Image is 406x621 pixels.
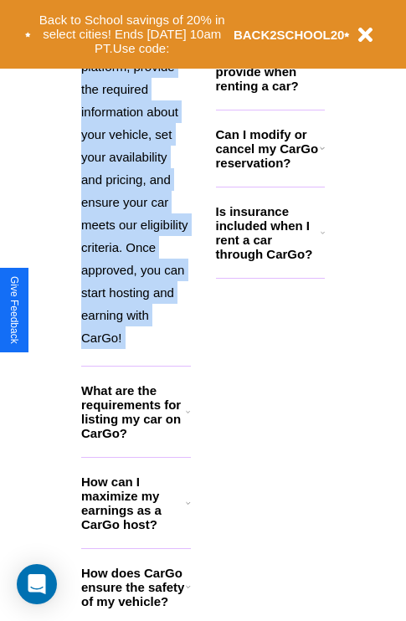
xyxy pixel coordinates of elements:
[81,566,186,608] h3: How does CarGo ensure the safety of my vehicle?
[81,383,186,440] h3: What are the requirements for listing my car on CarGo?
[216,204,321,261] h3: Is insurance included when I rent a car through CarGo?
[234,28,345,42] b: BACK2SCHOOL20
[8,276,20,344] div: Give Feedback
[17,564,57,604] div: Open Intercom Messenger
[81,475,186,531] h3: How can I maximize my earnings as a CarGo host?
[216,127,320,170] h3: Can I modify or cancel my CarGo reservation?
[31,8,234,60] button: Back to School savings of 20% in select cities! Ends [DATE] 10am PT.Use code:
